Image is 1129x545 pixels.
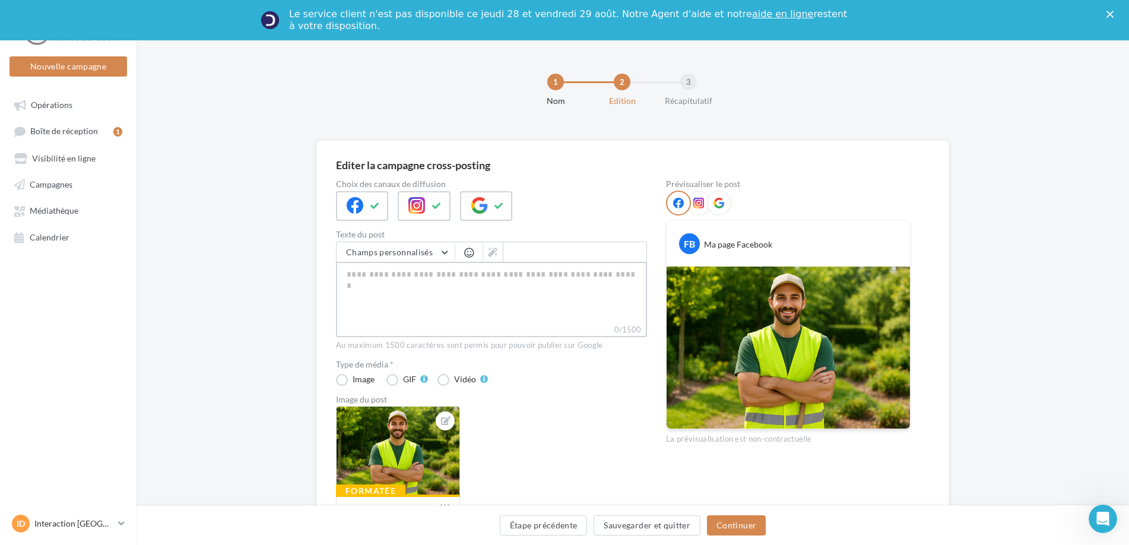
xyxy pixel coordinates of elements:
span: Opérations [31,100,72,110]
a: Boîte de réception1 [7,120,129,142]
div: GIF [403,375,416,384]
button: Étape précédente [500,515,588,536]
p: Interaction [GEOGRAPHIC_DATA] [34,518,113,530]
label: Choix des canaux de diffusion [336,180,647,188]
div: Fermer [1106,11,1118,18]
div: 3 [680,74,697,90]
label: Texte du post [336,230,647,239]
a: ID Interaction [GEOGRAPHIC_DATA] [9,512,127,535]
div: Image [353,375,375,384]
div: Le service client n'est pas disponible ce jeudi 28 et vendredi 29 août. Notre Agent d'aide et not... [289,8,849,32]
div: Prévisualiser le post [666,180,911,188]
span: Visibilité en ligne [32,153,96,163]
div: FB [679,233,700,254]
div: Chef d'équipe dans un jardin verdoy... [346,503,435,528]
span: ID [17,518,25,530]
div: Récapitulatif [651,95,727,107]
img: Profile image for Service-Client [261,11,280,30]
label: 0/1500 [336,324,647,337]
span: Calendrier [30,232,69,242]
span: Campagnes [30,179,72,189]
div: Formatée [336,484,405,498]
div: Vidéo [454,375,476,384]
a: Campagnes [7,173,129,195]
div: Nom [518,95,594,107]
button: Continuer [707,515,766,536]
a: Médiathèque [7,199,129,221]
div: La prévisualisation est non-contractuelle [666,429,911,445]
div: Editer la campagne cross-posting [336,160,490,170]
div: Edition [584,95,660,107]
div: Image du post [336,395,647,404]
span: Champs personnalisés [346,247,433,257]
a: aide en ligne [752,8,813,20]
label: Type de média * [336,360,647,369]
button: Nouvelle campagne [9,56,127,77]
span: Boîte de réception [30,126,98,137]
a: Opérations [7,94,129,115]
span: Médiathèque [30,206,78,216]
a: Calendrier [7,226,129,248]
iframe: Intercom live chat [1089,505,1117,533]
button: Champs personnalisés [337,242,455,262]
button: Sauvegarder et quitter [594,515,700,536]
a: Visibilité en ligne [7,147,129,169]
div: Au maximum 1500 caractères sont permis pour pouvoir publier sur Google [336,340,647,351]
div: 1 [113,127,122,137]
div: 2 [614,74,630,90]
div: Ma page Facebook [704,239,772,251]
div: 1 [547,74,564,90]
